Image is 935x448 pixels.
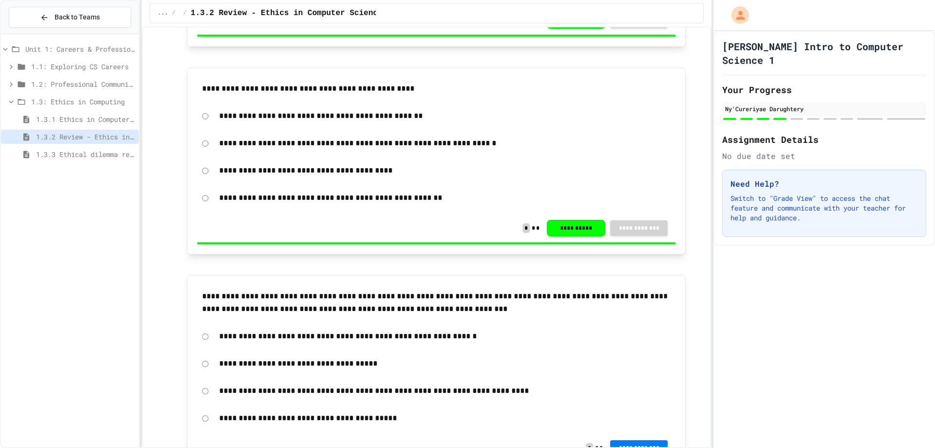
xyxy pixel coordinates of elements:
span: 1.3.1 Ethics in Computer Science [36,114,135,124]
div: No due date set [722,150,926,162]
span: ... [158,9,168,17]
span: 1.1: Exploring CS Careers [31,61,135,72]
h2: Your Progress [722,83,926,97]
span: 1.3.3 Ethical dilemma reflections [36,149,135,159]
h1: [PERSON_NAME] Intro to Computer Science 1 [722,39,926,67]
span: 1.2: Professional Communication [31,79,135,89]
div: My Account [721,4,751,26]
p: Switch to "Grade View" to access the chat feature and communicate with your teacher for help and ... [730,194,918,223]
span: 1.3.2 Review - Ethics in Computer Science [191,7,383,19]
div: Ny'Cureriyae Darughtery [725,104,923,113]
span: Unit 1: Careers & Professionalism [25,44,135,54]
span: 1.3.2 Review - Ethics in Computer Science [36,132,135,142]
span: / [172,9,175,17]
span: / [183,9,187,17]
h2: Assignment Details [722,133,926,146]
h3: Need Help? [730,178,918,190]
span: Back to Teams [55,12,100,22]
span: 1.3: Ethics in Computing [31,97,135,107]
